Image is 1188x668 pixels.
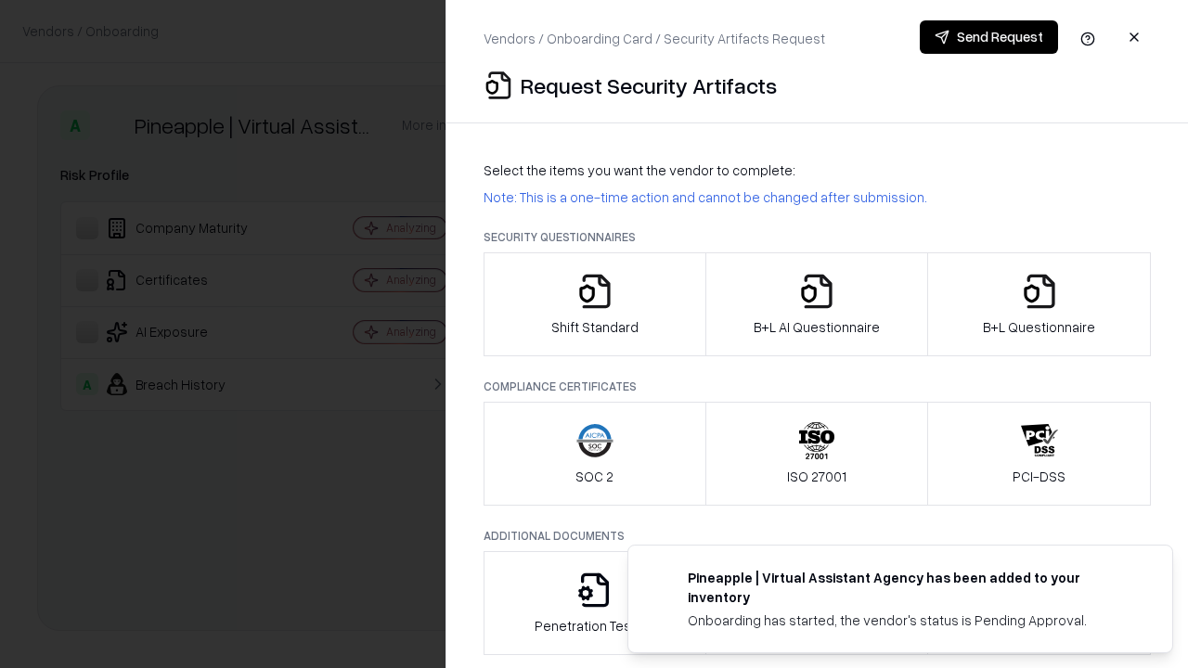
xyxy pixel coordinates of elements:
[484,229,1151,245] p: Security Questionnaires
[705,402,929,506] button: ISO 27001
[484,379,1151,394] p: Compliance Certificates
[920,20,1058,54] button: Send Request
[754,317,880,337] p: B+L AI Questionnaire
[983,317,1095,337] p: B+L Questionnaire
[484,161,1151,180] p: Select the items you want the vendor to complete:
[575,467,613,486] p: SOC 2
[688,610,1128,630] div: Onboarding has started, the vendor's status is Pending Approval.
[787,467,846,486] p: ISO 27001
[484,551,706,655] button: Penetration Testing
[484,29,825,48] p: Vendors / Onboarding Card / Security Artifacts Request
[535,616,654,636] p: Penetration Testing
[484,528,1151,544] p: Additional Documents
[484,402,706,506] button: SOC 2
[927,402,1151,506] button: PCI-DSS
[521,71,777,100] p: Request Security Artifacts
[484,187,1151,207] p: Note: This is a one-time action and cannot be changed after submission.
[705,252,929,356] button: B+L AI Questionnaire
[1013,467,1065,486] p: PCI-DSS
[927,252,1151,356] button: B+L Questionnaire
[551,317,639,337] p: Shift Standard
[484,252,706,356] button: Shift Standard
[651,568,673,590] img: trypineapple.com
[688,568,1128,607] div: Pineapple | Virtual Assistant Agency has been added to your inventory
